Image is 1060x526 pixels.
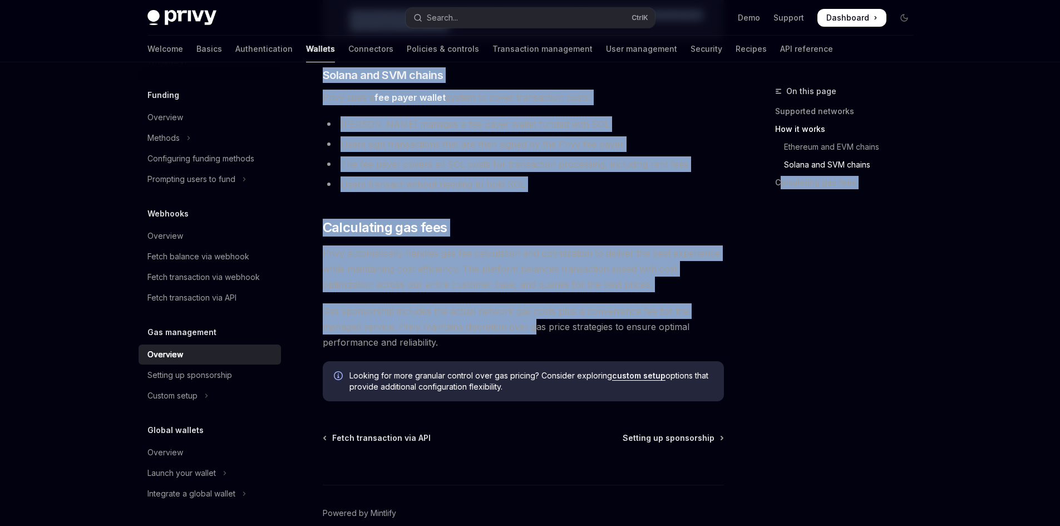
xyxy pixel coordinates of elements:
[147,446,183,459] div: Overview
[323,67,443,83] span: Solana and SVM chains
[632,13,648,22] span: Ctrl K
[323,303,724,350] span: Gas sponsorship includes the actual network gas costs plus a convenience fee for the managed serv...
[147,250,249,263] div: Fetch balance via webhook
[895,9,913,27] button: Toggle dark mode
[323,136,724,152] li: Users sign transactions that are then signed by the Privy fee payer
[147,229,183,243] div: Overview
[334,371,345,382] svg: Info
[139,149,281,169] a: Configuring funding methods
[738,12,760,23] a: Demo
[623,432,714,444] span: Setting up sponsorship
[775,174,922,191] a: Calculating gas fees
[691,36,722,62] a: Security
[147,348,183,361] div: Overview
[406,8,655,28] button: Open search
[323,156,724,172] li: The fee payer covers all SOL costs for transaction processing, including rent fees
[612,371,665,381] a: custom setup
[407,36,479,62] a: Policies & controls
[235,36,293,62] a: Authentication
[775,156,922,174] a: Solana and SVM chains
[139,128,281,148] button: Toggle Methods section
[780,36,833,62] a: API reference
[736,36,767,62] a: Recipes
[139,247,281,267] a: Fetch balance via webhook
[147,207,189,220] h5: Webhooks
[606,36,677,62] a: User management
[139,484,281,504] button: Toggle Integrate a global wallet section
[147,111,183,124] div: Overview
[323,116,724,132] li: [PERSON_NAME] manages a fee payer wallet funded with SOL
[147,326,216,339] h5: Gas management
[492,36,593,62] a: Transaction management
[826,12,869,23] span: Dashboard
[139,288,281,308] a: Fetch transaction via API
[323,219,447,237] span: Calculating gas fees
[147,10,216,26] img: dark logo
[147,271,260,284] div: Fetch transaction via webhook
[139,226,281,246] a: Overview
[147,389,198,402] div: Custom setup
[139,107,281,127] a: Overview
[323,245,724,292] span: Privy automatically handles gas fee calculation and optimization to deliver the best experience w...
[306,36,335,62] a: Wallets
[139,169,281,189] button: Toggle Prompting users to fund section
[323,90,724,105] span: Privy uses a system to cover transaction costs:
[323,508,396,519] a: Powered by Mintlify
[147,291,236,304] div: Fetch transaction via API
[139,463,281,483] button: Toggle Launch your wallet section
[147,424,204,437] h5: Global wallets
[348,36,393,62] a: Connectors
[324,432,431,444] a: Fetch transaction via API
[349,370,713,392] span: Looking for more granular control over gas pricing? Consider exploring options that provide addit...
[775,102,922,120] a: Supported networks
[147,89,179,102] h5: Funding
[332,432,431,444] span: Fetch transaction via API
[775,138,922,156] a: Ethereum and EVM chains
[147,173,235,186] div: Prompting users to fund
[427,11,458,24] div: Search...
[147,487,235,500] div: Integrate a global wallet
[775,120,922,138] a: How it works
[623,432,723,444] a: Setting up sponsorship
[139,267,281,287] a: Fetch transaction via webhook
[147,131,180,145] div: Methods
[323,176,724,192] li: Users transact without needing to hold SOL
[139,365,281,385] a: Setting up sponsorship
[147,368,232,382] div: Setting up sponsorship
[147,466,216,480] div: Launch your wallet
[196,36,222,62] a: Basics
[374,92,446,103] strong: fee payer wallet
[139,443,281,463] a: Overview
[139,386,281,406] button: Toggle Custom setup section
[139,345,281,365] a: Overview
[773,12,804,23] a: Support
[786,85,836,98] span: On this page
[817,9,886,27] a: Dashboard
[147,36,183,62] a: Welcome
[147,152,254,165] div: Configuring funding methods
